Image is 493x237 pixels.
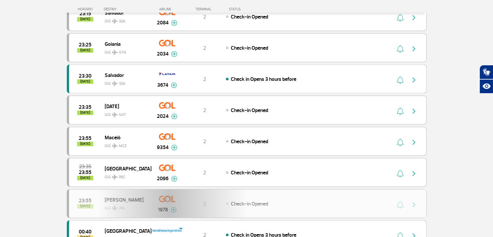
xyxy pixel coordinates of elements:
span: 2024 [157,112,169,120]
span: SSA [119,19,125,24]
span: 2 [203,45,206,51]
img: sino-painel-voo.svg [397,138,404,146]
span: Check-in Opened [231,169,268,176]
button: Abrir tradutor de língua de sinais. [479,65,493,79]
span: [DATE] [105,102,146,110]
span: 2025-08-27 23:25:00 [79,43,91,47]
div: HORÁRIO [69,7,104,11]
span: 2 [203,14,206,20]
span: 2 [203,138,206,145]
span: SSA [119,81,125,87]
span: Check-in Opened [231,45,268,51]
span: 2084 [157,19,169,27]
span: 2025-08-27 23:15:00 [79,11,91,16]
img: destiny_airplane.svg [112,112,118,117]
span: [DATE] [77,142,93,146]
span: 2 [203,169,206,176]
img: destiny_airplane.svg [112,19,118,24]
div: TERMINAL [183,7,226,11]
img: seta-direita-painel-voo.svg [410,169,418,177]
span: 2034 [157,50,169,58]
span: [DATE] [77,48,93,53]
span: Maceió [105,133,146,142]
span: GIG [105,108,146,118]
img: sino-painel-voo.svg [397,45,404,53]
img: mais-info-painel-voo.svg [171,176,177,181]
span: GIG [105,15,146,24]
span: [GEOGRAPHIC_DATA] [105,227,146,235]
span: REC [119,174,125,180]
span: 2025-08-28 00:40:00 [79,230,91,234]
span: [DATE] [77,79,93,84]
span: Check-in Opened [231,107,268,114]
img: destiny_airplane.svg [112,81,118,86]
span: NAT [119,112,126,118]
img: destiny_airplane.svg [112,50,118,55]
img: destiny_airplane.svg [112,143,118,148]
span: 2 [203,107,206,114]
span: GIG [105,171,146,180]
img: sino-painel-voo.svg [397,14,404,21]
span: Check-in Opened [231,14,268,20]
img: seta-direita-painel-voo.svg [410,76,418,84]
span: [GEOGRAPHIC_DATA] [105,164,146,173]
span: GYN [119,50,126,56]
span: [DATE] [77,176,93,180]
span: [DATE] [77,17,93,21]
span: 2025-08-27 23:55:00 [79,170,91,175]
img: mais-info-painel-voo.svg [171,82,177,88]
span: 9354 [157,143,169,151]
span: GIG [105,77,146,87]
img: mais-info-painel-voo.svg [171,144,177,150]
span: Goiania [105,40,146,48]
img: mais-info-painel-voo.svg [171,51,177,57]
span: 2 [203,76,206,82]
button: Abrir recursos assistivos. [479,79,493,94]
span: GIG [105,46,146,56]
span: 2025-08-27 23:30:00 [79,74,91,78]
img: seta-direita-painel-voo.svg [410,45,418,53]
img: sino-painel-voo.svg [397,107,404,115]
img: mais-info-painel-voo.svg [171,20,177,26]
div: Plugin de acessibilidade da Hand Talk. [479,65,493,94]
img: seta-direita-painel-voo.svg [410,107,418,115]
img: seta-direita-painel-voo.svg [410,14,418,21]
img: sino-painel-voo.svg [397,169,404,177]
div: AIRLINE [151,7,183,11]
span: Check in Opens 3 hours before [231,76,296,82]
span: 3674 [157,81,168,89]
span: Salvador [105,71,146,79]
img: seta-direita-painel-voo.svg [410,138,418,146]
div: DESTINY [104,7,151,11]
img: mais-info-painel-voo.svg [171,113,177,119]
div: STATUS [226,7,278,11]
span: GIG [105,140,146,149]
span: 2096 [157,175,169,182]
span: 2025-08-27 23:35:00 [79,105,91,109]
img: sino-painel-voo.svg [397,76,404,84]
span: 2025-08-27 23:55:00 [79,136,91,141]
img: destiny_airplane.svg [112,174,118,180]
span: Check-in Opened [231,138,268,145]
span: 2025-08-27 23:35:00 [79,164,91,169]
span: MCZ [119,143,127,149]
span: [DATE] [77,110,93,115]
